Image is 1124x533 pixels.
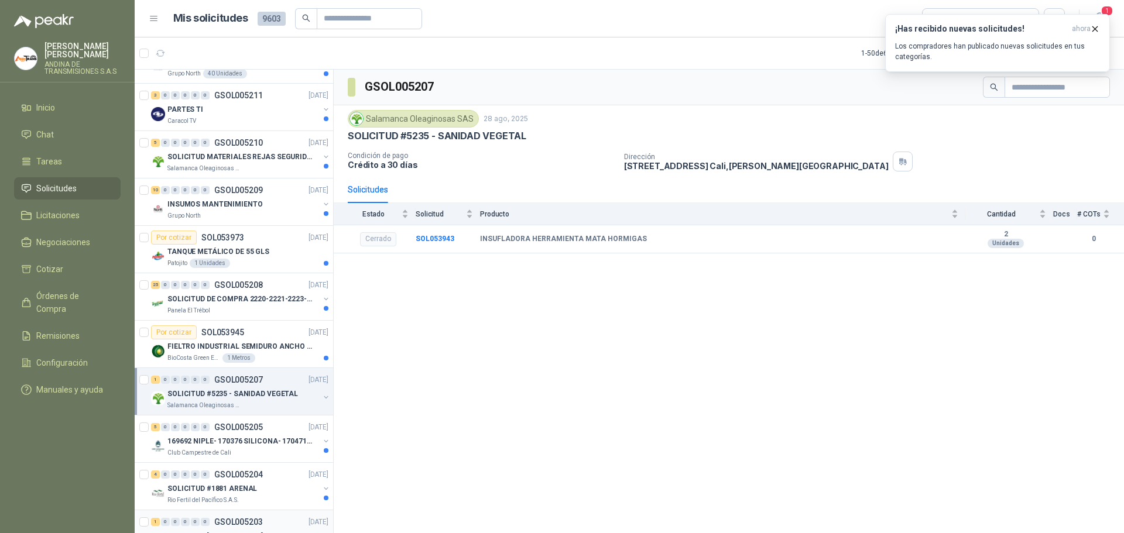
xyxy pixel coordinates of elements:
p: [DATE] [309,137,328,149]
p: Los compradores han publicado nuevas solicitudes en tus categorías. [895,41,1100,62]
span: Manuales y ayuda [36,383,103,396]
p: Panela El Trébol [167,306,210,315]
span: 9603 [258,12,286,26]
div: 0 [191,423,200,431]
b: INSUFLADORA HERRAMIENTA MATA HORMIGAS [480,235,647,244]
div: 0 [171,91,180,99]
span: Producto [480,210,949,218]
p: [DATE] [309,469,328,480]
div: 0 [201,91,210,99]
div: 0 [191,281,200,289]
p: GSOL005205 [214,423,263,431]
h3: ¡Has recibido nuevas solicitudes! [895,24,1067,34]
b: 2 [965,230,1046,239]
a: Licitaciones [14,204,121,226]
div: 1 [151,518,160,526]
p: 28 ago, 2025 [484,114,528,125]
div: 4 [151,470,160,479]
span: Órdenes de Compra [36,290,109,315]
p: SOLICITUD #1881 ARENAL [167,483,257,494]
span: 1 [1101,5,1113,16]
span: Negociaciones [36,236,90,249]
p: Dirección [624,153,889,161]
div: 1 - 50 de 6296 [861,44,937,63]
div: Unidades [988,239,1024,248]
p: Crédito a 30 días [348,160,615,170]
img: Company Logo [350,112,363,125]
img: Company Logo [151,344,165,358]
div: 0 [201,376,210,384]
a: Órdenes de Compra [14,285,121,320]
div: 1 Unidades [190,259,230,268]
img: Company Logo [151,107,165,121]
div: 0 [161,518,170,526]
p: FIELTRO INDUSTRIAL SEMIDURO ANCHO 25 MM [167,341,313,352]
div: Por cotizar [151,231,197,245]
img: Company Logo [151,202,165,216]
p: [DATE] [309,232,328,243]
a: Negociaciones [14,231,121,253]
div: 0 [171,186,180,194]
div: 0 [181,91,190,99]
p: [DATE] [309,280,328,291]
span: search [302,14,310,22]
p: SOLICITUD #5235 - SANIDAD VEGETAL [348,130,526,142]
p: GSOL005209 [214,186,263,194]
div: 0 [191,470,200,479]
span: Solicitudes [36,182,77,195]
div: 0 [201,518,210,526]
div: 0 [171,470,180,479]
div: 0 [161,281,170,289]
div: 0 [161,423,170,431]
p: GSOL005208 [214,281,263,289]
p: Grupo North [167,211,201,221]
a: Cotizar [14,258,121,280]
div: 0 [191,376,200,384]
div: 40 Unidades [203,69,247,78]
span: ahora [1072,24,1091,34]
a: Por cotizarSOL053973[DATE] Company LogoTANQUE METÁLICO DE 55 GLSPatojito1 Unidades [135,226,333,273]
a: Chat [14,123,121,146]
p: SOL053973 [201,233,244,242]
div: 0 [201,281,210,289]
img: Company Logo [151,297,165,311]
img: Company Logo [151,486,165,500]
span: Inicio [36,101,55,114]
div: 0 [161,186,170,194]
h3: GSOL005207 [365,78,436,96]
div: 0 [171,376,180,384]
p: GSOL005210 [214,139,263,147]
div: 0 [171,139,180,147]
div: 1 [151,376,160,384]
th: Docs [1053,203,1077,225]
span: Configuración [36,356,88,369]
a: Inicio [14,97,121,119]
p: BioCosta Green Energy S.A.S [167,353,220,363]
p: [DATE] [309,374,328,386]
a: 4 0 0 0 0 0 GSOL005204[DATE] Company LogoSOLICITUD #1881 ARENALRio Fertil del Pacífico S.A.S. [151,467,331,505]
p: Caracol TV [167,116,196,126]
span: Cotizar [36,263,63,276]
p: SOLICITUD DE COMPRA 2220-2221-2223-2224 [167,294,313,305]
a: 5 0 0 0 0 0 GSOL005210[DATE] Company LogoSOLICITUD MATERIALES REJAS SEGURIDAD - OFICINASalamanca ... [151,136,331,173]
p: Condición de pago [348,152,615,160]
div: 0 [181,470,190,479]
p: [STREET_ADDRESS] Cali , [PERSON_NAME][GEOGRAPHIC_DATA] [624,161,889,171]
span: Estado [348,210,399,218]
div: 0 [161,91,170,99]
th: Producto [480,203,965,225]
th: # COTs [1077,203,1124,225]
div: Por cotizar [151,325,197,339]
a: SOL053943 [416,235,454,243]
a: Tareas [14,150,121,173]
div: Cerrado [360,232,396,246]
button: 1 [1089,8,1110,29]
img: Logo peakr [14,14,74,28]
img: Company Logo [151,439,165,453]
span: Chat [36,128,54,141]
a: Por cotizarSOL053945[DATE] Company LogoFIELTRO INDUSTRIAL SEMIDURO ANCHO 25 MMBioCosta Green Ener... [135,321,333,368]
div: 5 [151,139,160,147]
p: PARTES TI [167,104,203,115]
div: 0 [161,470,170,479]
